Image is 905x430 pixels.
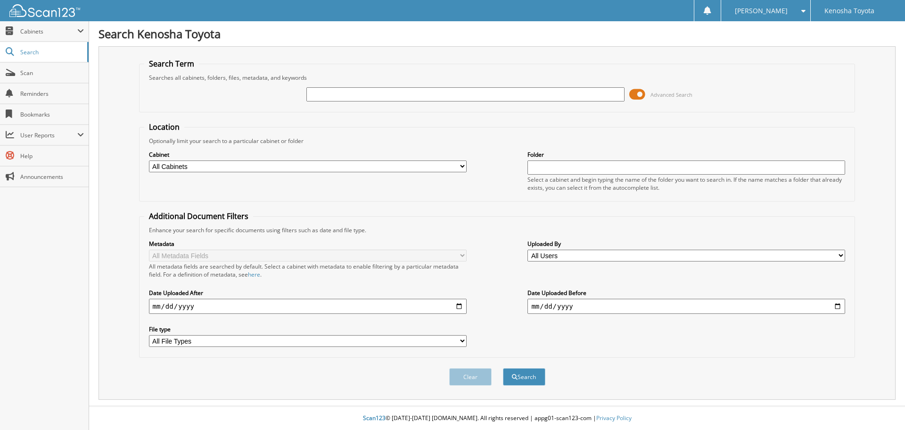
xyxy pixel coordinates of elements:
[20,110,84,118] span: Bookmarks
[144,137,850,145] div: Optionally limit your search to a particular cabinet or folder
[449,368,492,386] button: Clear
[503,368,545,386] button: Search
[20,27,77,35] span: Cabinets
[149,325,467,333] label: File type
[149,240,467,248] label: Metadata
[527,176,845,192] div: Select a cabinet and begin typing the name of the folder you want to search in. If the name match...
[20,131,77,139] span: User Reports
[527,299,845,314] input: end
[144,59,199,69] legend: Search Term
[650,91,692,98] span: Advanced Search
[20,48,82,56] span: Search
[144,226,850,234] div: Enhance your search for specific documents using filters such as date and file type.
[596,414,632,422] a: Privacy Policy
[99,26,896,42] h1: Search Kenosha Toyota
[149,289,467,297] label: Date Uploaded After
[20,152,84,160] span: Help
[20,69,84,77] span: Scan
[248,270,260,278] a: here
[20,90,84,98] span: Reminders
[89,407,905,430] div: © [DATE]-[DATE] [DOMAIN_NAME]. All rights reserved | appg01-scan123-com |
[527,289,845,297] label: Date Uploaded Before
[149,299,467,314] input: start
[149,262,467,278] div: All metadata fields are searched by default. Select a cabinet with metadata to enable filtering b...
[363,414,386,422] span: Scan123
[527,151,845,159] label: Folder
[735,8,788,14] span: [PERSON_NAME]
[20,173,84,181] span: Announcements
[9,4,80,17] img: scan123-logo-white.svg
[527,240,845,248] label: Uploaded By
[824,8,874,14] span: Kenosha Toyota
[144,211,253,221] legend: Additional Document Filters
[144,74,850,82] div: Searches all cabinets, folders, files, metadata, and keywords
[149,151,467,159] label: Cabinet
[144,122,184,132] legend: Location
